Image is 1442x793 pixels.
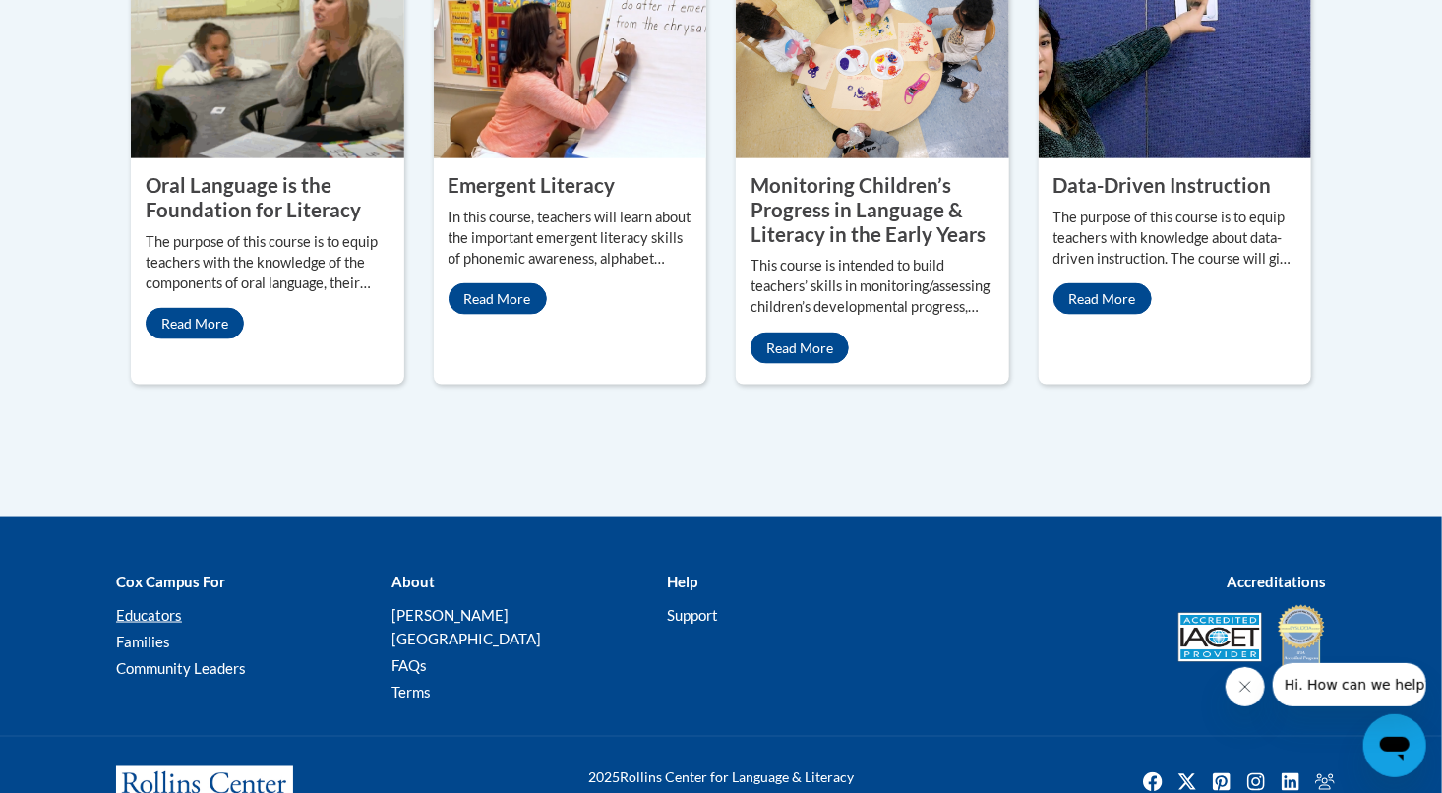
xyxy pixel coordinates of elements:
a: Community Leaders [116,659,246,677]
a: [PERSON_NAME][GEOGRAPHIC_DATA] [391,606,541,647]
iframe: Message from company [1273,663,1426,706]
img: Accredited IACET® Provider [1178,613,1262,662]
p: The purpose of this course is to equip teachers with knowledge about data-driven instruction. The... [1053,208,1297,270]
a: Read More [1053,283,1152,315]
b: Cox Campus For [116,573,225,590]
iframe: Button to launch messaging window [1363,714,1426,777]
img: IDA® Accredited [1277,603,1326,672]
a: Educators [116,606,182,624]
b: Help [667,573,697,590]
span: 2025 [588,769,620,786]
a: Read More [449,283,547,315]
a: Terms [391,683,431,701]
property: Emergent Literacy [449,173,616,197]
a: FAQs [391,656,427,674]
a: Families [116,633,170,650]
p: The purpose of this course is to equip teachers with the knowledge of the components of oral lang... [146,232,390,294]
span: Hi. How can we help? [12,14,159,30]
a: Read More [146,308,244,339]
property: Data-Driven Instruction [1053,173,1272,197]
property: Monitoring Children’s Progress in Language & Literacy in the Early Years [751,173,986,245]
b: Accreditations [1227,573,1326,590]
iframe: Close message [1226,667,1265,706]
a: Support [667,606,718,624]
property: Oral Language is the Foundation for Literacy [146,173,361,221]
a: Read More [751,333,849,364]
p: In this course, teachers will learn about the important emergent literacy skills of phonemic awar... [449,208,692,270]
b: About [391,573,435,590]
p: This course is intended to build teachers’ skills in monitoring/assessing children’s developmenta... [751,256,994,318]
